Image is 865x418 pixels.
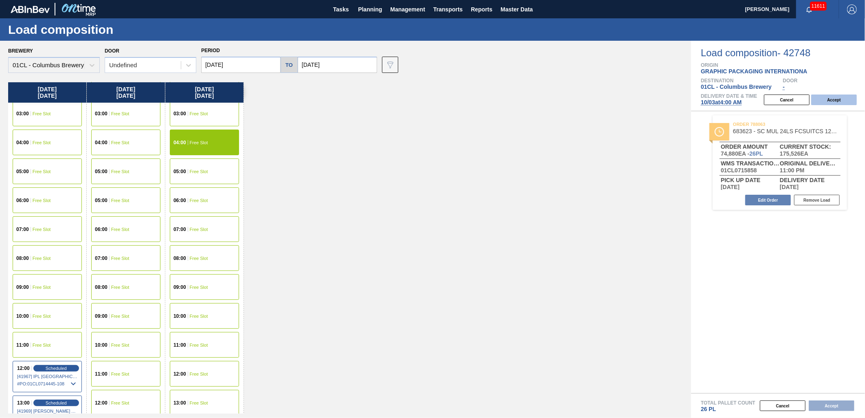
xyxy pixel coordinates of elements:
span: 10/03 at 4:00 AM [701,99,742,106]
span: Free Slot [190,140,208,145]
span: Planning [358,4,382,14]
span: 07:00 [16,227,29,232]
button: Accept [811,95,857,105]
span: Delivery Date & Time [701,94,757,99]
span: 13:00 [17,400,30,405]
span: Period [201,48,220,53]
span: 07:00 [95,256,108,261]
span: Free Slot [190,400,208,405]
span: 01CL - Columbus Brewery [701,84,772,90]
span: 11:00 [16,343,29,348]
label: Door [105,48,119,54]
span: Free Slot [190,372,208,376]
div: [DATE] [DATE] [165,82,244,103]
span: 11611 [810,2,827,11]
span: 11:00 [95,372,108,376]
span: Free Slot [33,256,51,261]
h1: Load composition [8,25,153,34]
span: 05:00 [173,169,186,174]
span: Transports [433,4,463,14]
span: 06:00 [95,227,108,232]
span: 07:00 [173,227,186,232]
img: icon-filter-gray [385,60,395,70]
span: 10:00 [95,343,108,348]
span: Free Slot [33,198,51,203]
span: Free Slot [111,343,130,348]
span: [41969] Brooks and Whittle - Saint Louis - 0008221115 [17,409,78,414]
span: Free Slot [111,140,130,145]
span: 04:00 [95,140,108,145]
button: Cancel [764,95,810,105]
span: Free Slot [33,314,51,319]
img: Logout [847,4,857,14]
span: 09:00 [16,285,29,290]
span: Scheduled [46,366,67,371]
button: Cancel [760,400,806,411]
span: 04:00 [173,140,186,145]
span: Free Slot [190,169,208,174]
span: 12:00 [95,400,108,405]
span: Free Slot [111,198,130,203]
span: Free Slot [190,111,208,116]
span: 09:00 [95,314,108,319]
span: Free Slot [111,314,130,319]
span: Free Slot [190,314,208,319]
span: Free Slot [33,140,51,145]
span: Free Slot [111,285,130,290]
span: 05:00 [95,198,108,203]
button: icon-filter-gray [382,57,398,73]
span: Management [390,4,425,14]
span: 08:00 [173,256,186,261]
span: Free Slot [111,169,130,174]
span: Free Slot [111,256,130,261]
span: Free Slot [190,343,208,348]
span: Free Slot [190,256,208,261]
span: Free Slot [190,198,208,203]
label: Brewery [8,48,33,54]
img: TNhmsLtSVTkK8tSr43FrP2fwEKptu5GPRR3wAAAABJRU5ErkJggg== [11,6,50,13]
h5: to [285,62,293,68]
span: Master Data [501,4,533,14]
span: 12:00 [173,372,186,376]
span: Free Slot [111,111,130,116]
span: Tasks [332,4,350,14]
div: [DATE] [DATE] [87,82,165,103]
span: 04:00 [16,140,29,145]
div: Undefined [109,62,137,69]
span: Free Slot [33,227,51,232]
span: # PO : 01CL0714445-108 [17,379,78,389]
span: Free Slot [190,285,208,290]
span: 08:00 [95,285,108,290]
span: 10:00 [16,314,29,319]
button: Notifications [796,4,822,15]
span: Reports [471,4,492,14]
span: Free Slot [33,169,51,174]
span: Free Slot [111,227,130,232]
span: 13:00 [173,400,186,405]
span: 10:00 [173,314,186,319]
span: 05:00 [16,169,29,174]
span: Origin [701,63,865,68]
span: Free Slot [33,111,51,116]
span: 08:00 [16,256,29,261]
span: 06:00 [16,198,29,203]
span: 12:00 [17,366,30,371]
span: 06:00 [173,198,186,203]
span: 11:00 [173,343,186,348]
span: 05:00 [95,169,108,174]
div: [DATE] [DATE] [8,82,86,103]
span: Free Slot [190,227,208,232]
span: Load composition - 42748 [701,48,865,58]
input: mm/dd/yyyy [298,57,377,73]
span: GRAPHIC PACKAGING INTERNATIONA [701,68,808,75]
span: [41967] IPL USA INC - 0008221130 [17,374,78,379]
span: Free Slot [111,400,130,405]
span: 09:00 [173,285,186,290]
span: - [783,84,785,90]
span: Destination [701,78,783,83]
span: Free Slot [33,343,51,348]
span: Scheduled [46,400,67,405]
span: Free Slot [33,285,51,290]
span: 03:00 [95,111,108,116]
input: mm/dd/yyyy [201,57,281,73]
